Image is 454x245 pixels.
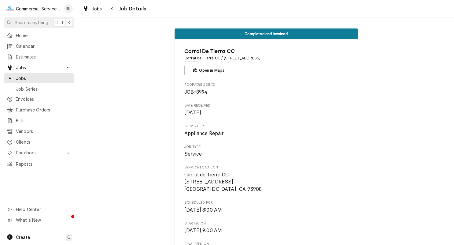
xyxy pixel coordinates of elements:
span: Scheduled For [184,206,348,214]
span: Reports [16,161,71,167]
span: Bills [16,117,71,124]
span: Vendors [16,128,71,134]
a: Home [4,30,74,40]
a: Go to What's New [4,215,74,225]
button: Open in Maps [184,66,233,75]
a: Jobs [4,73,74,83]
span: What's New [16,217,71,223]
span: Started On [184,221,348,226]
span: Invoices [16,96,71,102]
a: Go to Pricebook [4,148,74,158]
a: Estimates [4,52,74,62]
span: Clients [16,139,71,145]
div: Status [175,28,358,39]
a: Jobs [80,4,105,14]
span: Name [184,47,348,55]
span: Date Received [184,103,348,108]
div: Service Location [184,165,348,193]
span: Pricebook [16,149,62,156]
button: Search anythingCtrlK [4,17,74,28]
div: Job Type [184,145,348,158]
a: Calendar [4,41,74,51]
span: Ctrl [55,19,63,26]
span: JOB-8994 [184,89,207,95]
span: Roopairs Job ID [184,82,348,87]
span: Service Location [184,171,348,193]
span: Service Location [184,165,348,170]
span: Roopairs Job ID [184,89,348,96]
div: BK [64,4,73,13]
span: Started On [184,227,348,234]
a: Vendors [4,126,74,136]
span: Job Series [16,86,71,92]
span: Job Details [117,5,146,13]
span: Completed and Invoiced [245,32,288,36]
span: [DATE] 9:00 AM [184,228,222,233]
div: Commercial Service Co.'s Avatar [6,4,14,13]
span: Purchase Orders [16,107,71,113]
a: Job Series [4,84,74,94]
span: Date Received [184,109,348,116]
span: Help Center [16,206,71,213]
span: Address [184,55,348,61]
span: Jobs [16,64,62,71]
span: [DATE] 8:00 AM [184,207,222,213]
span: Search anything [15,19,48,26]
button: Navigate back [107,4,117,13]
a: Go to Help Center [4,204,74,214]
span: Corral de Tierra CC [STREET_ADDRESS] [GEOGRAPHIC_DATA], CA 93908 [184,172,262,192]
span: Scheduled For [184,200,348,205]
div: Commercial Service Co. [16,6,61,12]
span: Estimates [16,54,71,60]
span: Jobs [16,75,71,81]
div: Client Information [184,47,348,75]
a: Bills [4,115,74,126]
div: Service Type [184,124,348,137]
a: Reports [4,159,74,169]
div: Brian Key's Avatar [64,4,73,13]
a: Go to Jobs [4,62,74,73]
span: K [68,19,70,26]
span: Job Type [184,150,348,158]
a: Purchase Orders [4,105,74,115]
span: Create [16,235,30,240]
div: Date Received [184,103,348,116]
span: Service Type [184,124,348,129]
span: Appliance Repair [184,130,224,136]
span: Service [184,151,202,157]
span: Job Type [184,145,348,149]
span: C [67,234,70,240]
div: C [6,4,14,13]
a: Invoices [4,94,74,104]
div: Started On [184,221,348,234]
span: [DATE] [184,110,201,115]
span: Jobs [92,6,102,12]
div: Roopairs Job ID [184,82,348,96]
span: Home [16,32,71,39]
a: Clients [4,137,74,147]
span: Calendar [16,43,71,49]
div: Scheduled For [184,200,348,213]
span: Service Type [184,130,348,137]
